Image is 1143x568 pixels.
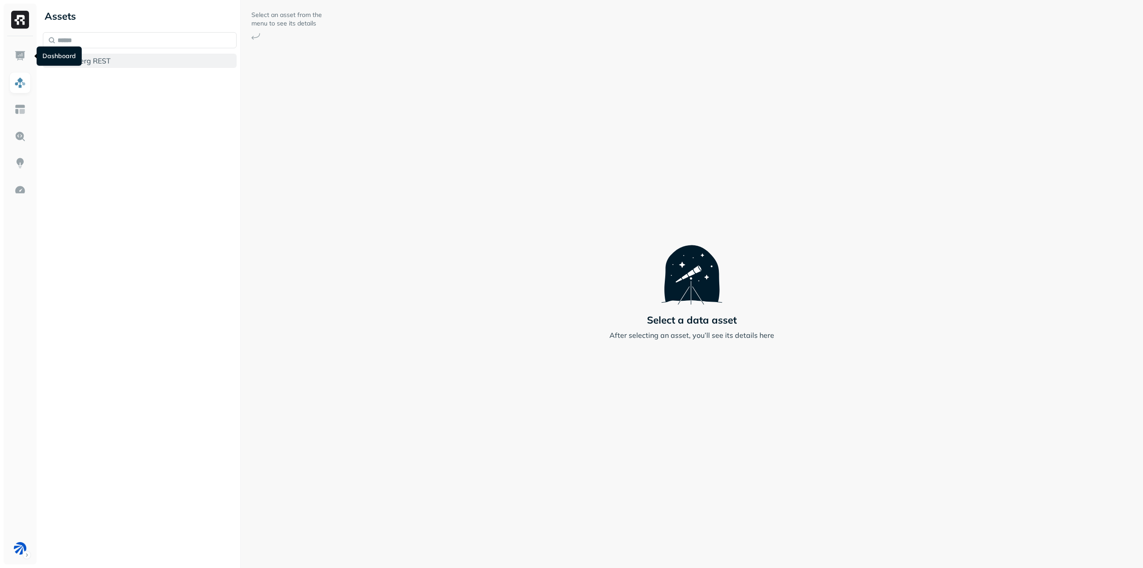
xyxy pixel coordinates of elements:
[37,46,82,66] div: Dashboard
[661,227,722,304] img: Telescope
[647,314,737,326] p: Select a data asset
[14,104,26,115] img: Asset Explorer
[609,330,774,341] p: After selecting an asset, you’ll see its details here
[43,9,237,23] div: Assets
[14,50,26,62] img: Dashboard
[43,54,237,68] button: Iceberg REST
[66,56,111,65] span: Iceberg REST
[251,33,260,40] img: Arrow
[14,130,26,142] img: Query Explorer
[11,11,29,29] img: Ryft
[14,184,26,196] img: Optimization
[14,542,26,555] img: BAM Dev
[251,11,323,28] p: Select an asset from the menu to see its details
[14,157,26,169] img: Insights
[14,77,26,88] img: Assets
